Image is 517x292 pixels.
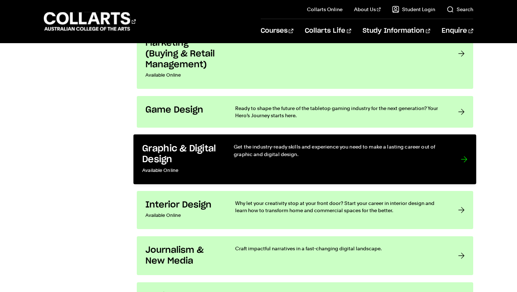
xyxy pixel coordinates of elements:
[447,6,473,13] a: Search
[235,245,443,252] p: Craft impactful narratives in a fast-changing digital landscape.
[261,19,293,43] a: Courses
[235,105,443,119] p: Ready to shape the future of the tabletop gaming industry for the next generation? Your Hero’s Jo...
[145,70,221,80] p: Available Online
[137,236,473,275] a: Journalism & New Media Craft impactful narratives in a fast-changing digital landscape.
[143,165,219,176] p: Available Online
[307,6,343,13] a: Collarts Online
[363,19,430,43] a: Study Information
[137,191,473,229] a: Interior Design Available Online Why let your creativity stop at your front door? Start your care...
[442,19,473,43] a: Enquire
[305,19,351,43] a: Collarts Life
[44,11,136,32] div: Go to homepage
[354,6,381,13] a: About Us
[145,200,221,210] h3: Interior Design
[145,210,221,220] p: Available Online
[137,18,473,89] a: Fashion Marketing (Buying & Retail Management) Available Online Learn what to look for in the wor...
[134,134,476,184] a: Graphic & Digital Design Available Online Get the industry-ready skills and experience you need t...
[145,105,221,115] h3: Game Design
[235,200,443,214] p: Why let your creativity stop at your front door? Start your career in interior design and learn h...
[137,96,473,128] a: Game Design Ready to shape the future of the tabletop gaming industry for the next generation? Yo...
[145,27,221,70] h3: Fashion Marketing (Buying & Retail Management)
[234,143,447,158] p: Get the industry-ready skills and experience you need to make a lasting career out of graphic and...
[143,143,219,165] h3: Graphic & Digital Design
[392,6,435,13] a: Student Login
[145,245,221,266] h3: Journalism & New Media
